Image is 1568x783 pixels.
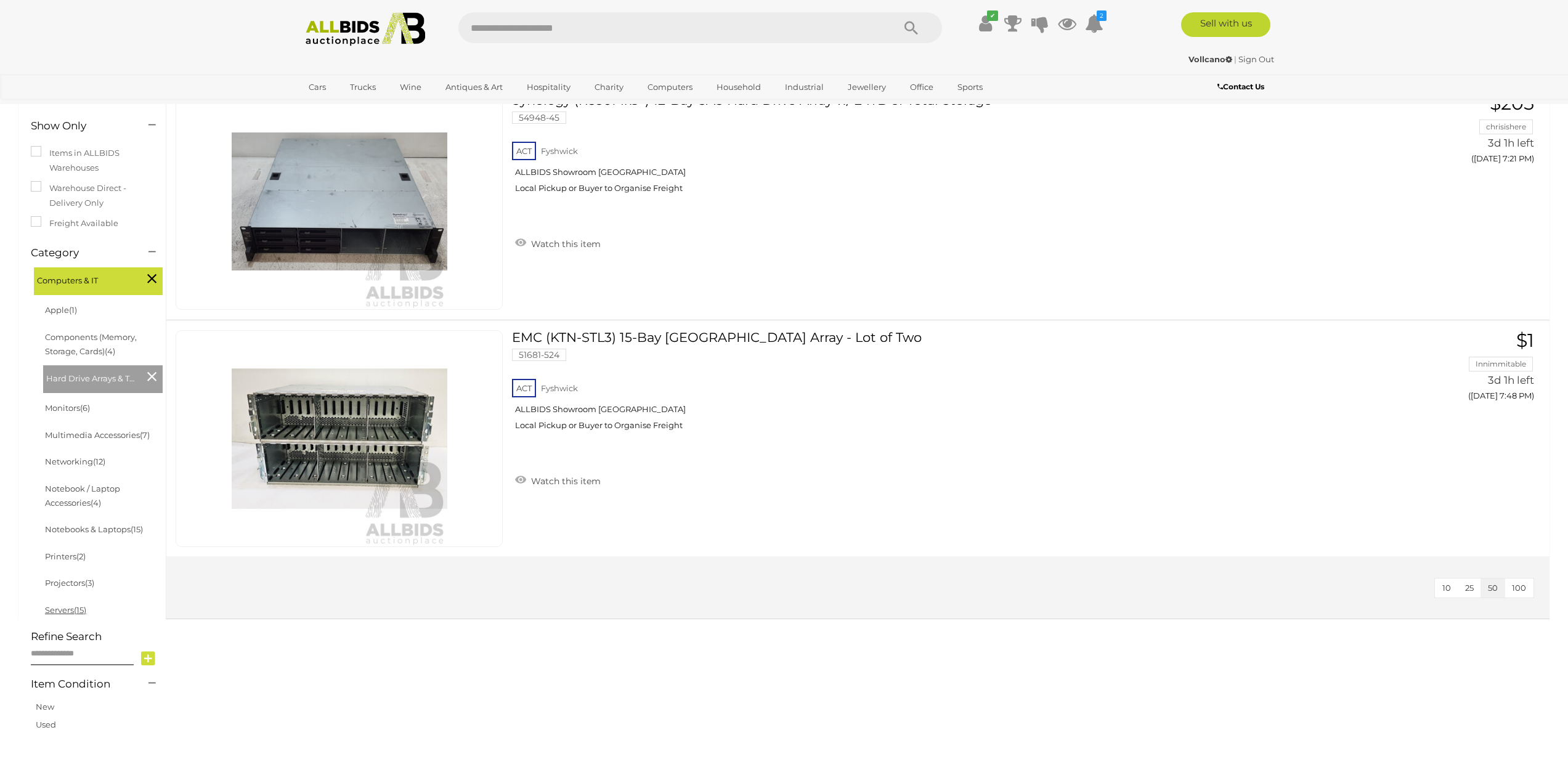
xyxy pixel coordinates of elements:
a: $1 Innimmitable 3d 1h left ([DATE] 7:48 PM) [1328,330,1537,407]
span: Watch this item [528,476,601,487]
span: 10 [1442,583,1451,593]
span: (1) [69,305,77,315]
span: (15) [131,524,143,534]
a: Sports [949,77,991,97]
span: | [1234,54,1237,64]
b: Contact Us [1217,82,1264,91]
a: Projectors(3) [45,578,94,588]
h4: Refine Search [31,631,163,643]
span: Computers & IT [37,270,129,288]
button: 50 [1481,578,1505,598]
span: $1 [1516,329,1534,352]
a: Industrial [777,77,832,97]
label: Freight Available [31,216,118,230]
a: Computers [640,77,701,97]
a: Printers(2) [45,551,86,561]
a: Cars [301,77,334,97]
span: (2) [76,551,86,561]
a: Sell with us [1181,12,1270,37]
h4: Show Only [31,120,130,132]
a: Contact Us [1217,80,1267,94]
a: Office [902,77,941,97]
a: New [36,702,54,712]
img: 51681-524a.jpg [232,331,447,546]
button: 10 [1435,578,1458,598]
a: Jewellery [840,77,894,97]
label: Warehouse Direct - Delivery Only [31,181,153,210]
a: Vollcano [1188,54,1234,64]
a: ✔ [977,12,995,34]
a: Networking(12) [45,456,105,466]
span: 100 [1512,583,1526,593]
a: $205 chrisishere 3d 1h left ([DATE] 7:21 PM) [1328,93,1537,170]
span: (7) [140,430,150,440]
a: Watch this item [512,233,604,252]
a: Hospitality [519,77,579,97]
img: Allbids.com.au [299,12,433,46]
a: Used [36,720,56,729]
strong: Vollcano [1188,54,1232,64]
i: ✔ [987,10,998,21]
a: [GEOGRAPHIC_DATA] [301,97,404,118]
span: 50 [1488,583,1498,593]
span: (4) [105,346,115,356]
a: Apple(1) [45,305,77,315]
i: 2 [1097,10,1107,21]
label: Items in ALLBIDS Warehouses [31,146,153,175]
a: Household [709,77,769,97]
h4: Item Condition [31,678,130,690]
a: Antiques & Art [437,77,511,97]
a: EMC (KTN-STL3) 15-Bay [GEOGRAPHIC_DATA] Array - Lot of Two 51681-524 ACT Fyshwick ALLBIDS Showroo... [521,330,1310,440]
a: Watch this item [512,471,604,489]
a: Notebooks & Laptops(15) [45,524,143,534]
a: Wine [392,77,429,97]
button: Search [880,12,942,43]
span: (6) [80,403,90,413]
a: 2 [1085,12,1103,34]
span: (12) [93,456,105,466]
a: Trucks [342,77,384,97]
a: Multimedia Accessories(7) [45,430,150,440]
span: Hard Drive Arrays & Tape Drives [46,368,139,386]
img: 54948-45a.jpg [232,94,447,309]
a: Notebook / Laptop Accessories(4) [45,484,120,508]
h4: Category [31,247,130,259]
button: 25 [1458,578,1481,598]
a: Charity [587,77,632,97]
a: Servers(15) [45,605,86,615]
a: Synology (RS3614xs+) 12-Bay SAS Hard Drive Array w/ 24TB of Total Storage 54948-45 ACT Fyshwick A... [521,93,1310,203]
a: Components (Memory, Storage, Cards)(4) [45,332,137,356]
a: Sign Out [1238,54,1274,64]
span: (3) [85,578,94,588]
span: Watch this item [528,238,601,250]
a: Monitors(6) [45,403,90,413]
span: (15) [74,605,86,615]
span: 25 [1465,583,1474,593]
span: (4) [91,498,101,508]
button: 100 [1505,578,1533,598]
